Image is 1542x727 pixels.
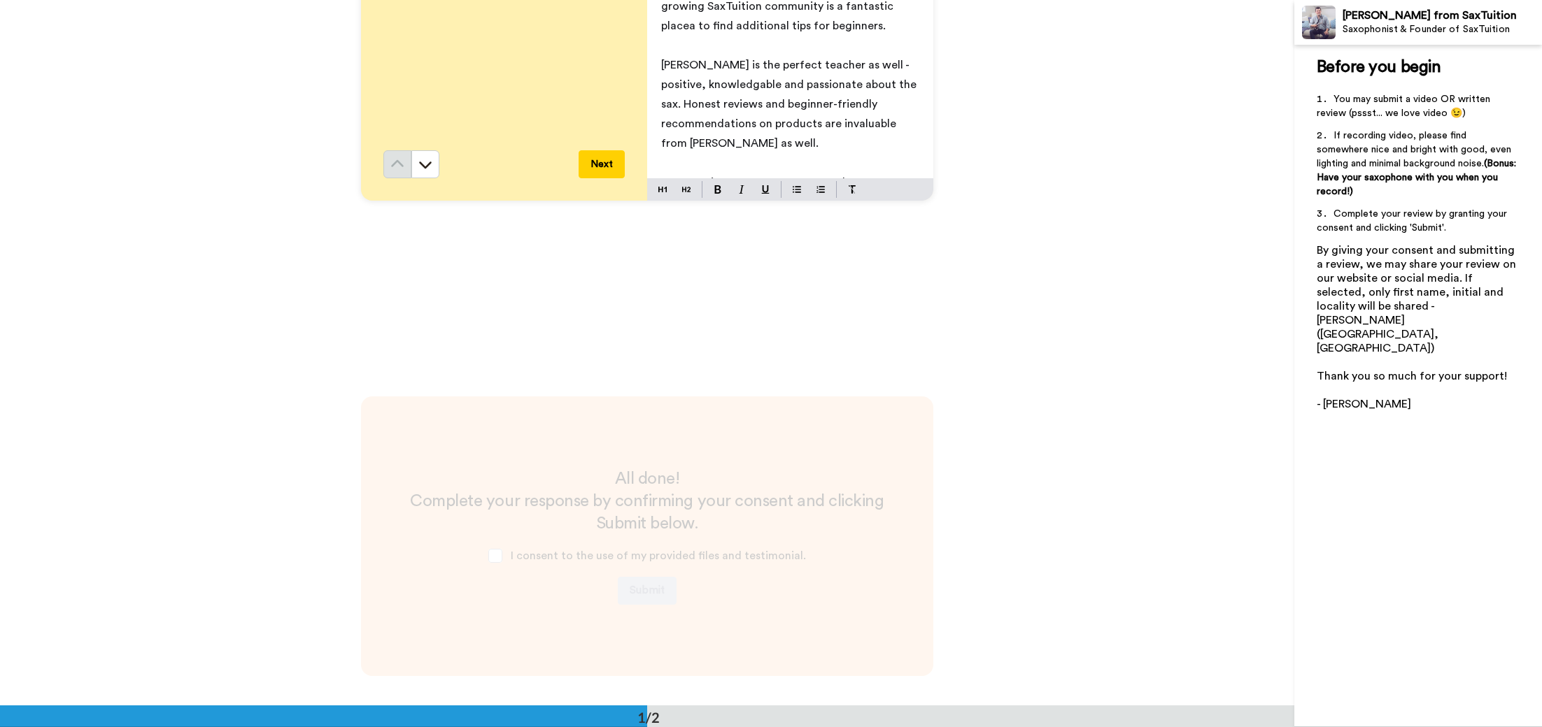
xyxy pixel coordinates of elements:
img: italic-mark.svg [739,185,744,194]
span: - [PERSON_NAME] [1317,398,1411,410]
img: bulleted-block.svg [793,184,801,195]
button: Next [579,150,625,178]
span: Thank you so much for your support! [1317,370,1507,382]
span: If recording video, please find somewhere nice and bright with good, even lighting and minimal ba... [1317,131,1514,168]
span: You may submit a video OR written review (pssst... we love video 😉) [1317,94,1493,118]
img: clear-format.svg [848,185,856,194]
img: underline-mark.svg [761,185,770,194]
span: By giving your consent and submitting a review, we may share your review on our website or social... [1317,245,1519,354]
img: Profile Image [1302,6,1336,39]
span: [PERSON_NAME] is the perfect teacher as well - positive, knowledgable and passionate about the sa... [661,59,919,149]
img: bold-mark.svg [714,185,721,194]
span: Complete your review by granting your consent and clicking 'Submit'. [1317,209,1510,233]
img: heading-one-block.svg [658,184,667,195]
div: Saxophonist & Founder of SaxTuition [1343,24,1541,36]
div: [PERSON_NAME] from SaxTuition [1343,9,1541,22]
img: heading-two-block.svg [682,184,691,195]
img: numbered-block.svg [816,184,825,195]
span: Before you begin [1317,59,1441,75]
span: I can't wait to progress to my next lesson! [661,177,877,188]
div: 1/2 [615,707,682,727]
span: (Bonus: Have your saxophone with you when you record!) [1317,159,1519,196]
